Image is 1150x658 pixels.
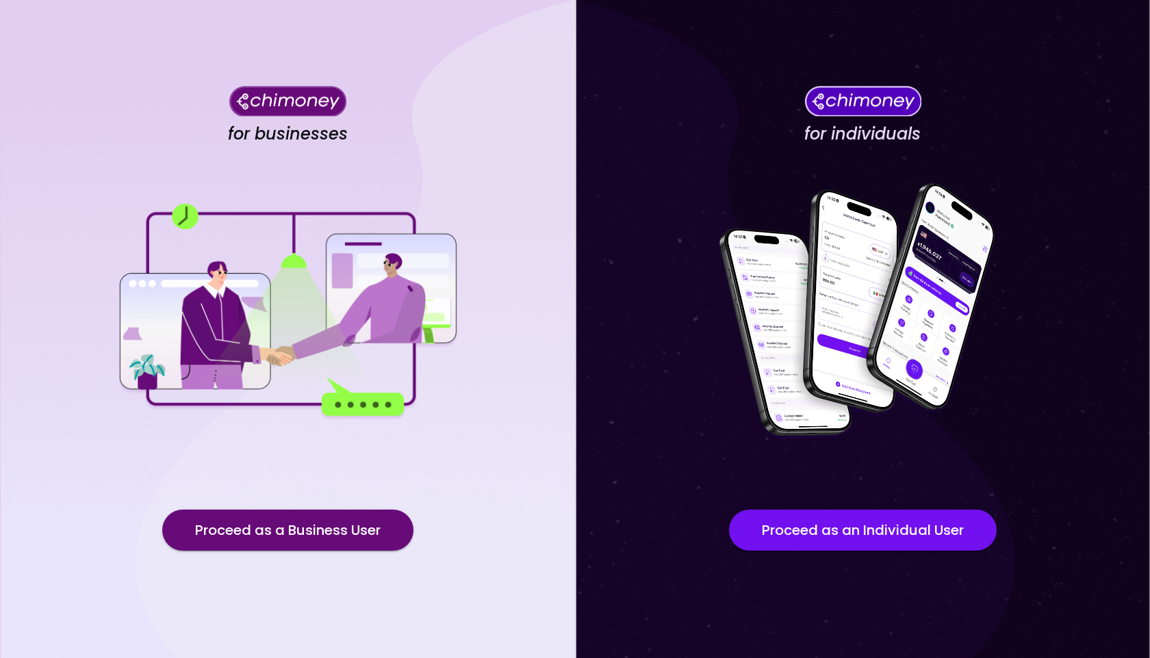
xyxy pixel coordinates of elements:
[729,510,997,551] button: Proceed as an Individual User
[804,85,921,116] img: Chimoney for individuals
[229,85,346,116] img: Chimoney for businesses
[804,124,921,144] h4: for individuals
[691,175,1034,449] img: for individuals
[162,510,413,551] button: Proceed as a Business User
[116,204,459,419] img: for businesses
[228,124,348,144] h4: for businesses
